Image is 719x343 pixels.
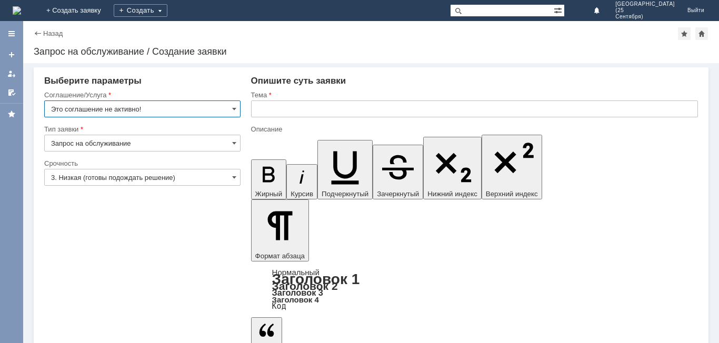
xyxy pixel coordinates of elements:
[272,288,323,297] a: Заголовок 3
[13,6,21,15] a: Перейти на домашнюю страницу
[322,190,368,198] span: Подчеркнутый
[3,84,20,101] a: Мои согласования
[44,126,238,133] div: Тип заявки
[678,27,691,40] div: Добавить в избранное
[3,65,20,82] a: Мои заявки
[272,280,338,292] a: Заголовок 2
[482,135,542,199] button: Верхний индекс
[251,92,696,98] div: Тема
[251,269,698,310] div: Формат абзаца
[251,199,309,261] button: Формат абзаца
[554,5,564,15] span: Расширенный поиск
[251,126,696,133] div: Описание
[44,160,238,167] div: Срочность
[427,190,477,198] span: Нижний индекс
[615,7,675,14] span: (25
[373,145,423,199] button: Зачеркнутый
[272,295,319,304] a: Заголовок 4
[3,46,20,63] a: Создать заявку
[423,137,482,199] button: Нижний индекс
[34,46,708,57] div: Запрос на обслуживание / Создание заявки
[255,190,283,198] span: Жирный
[255,252,305,260] span: Формат абзаца
[251,159,287,199] button: Жирный
[695,27,708,40] div: Сделать домашней страницей
[44,92,238,98] div: Соглашение/Услуга
[43,29,63,37] a: Назад
[251,76,346,86] span: Опишите суть заявки
[377,190,419,198] span: Зачеркнутый
[114,4,167,17] div: Создать
[286,164,317,199] button: Курсив
[44,76,142,86] span: Выберите параметры
[615,14,675,20] span: Сентября)
[486,190,538,198] span: Верхний индекс
[272,271,360,287] a: Заголовок 1
[272,268,319,277] a: Нормальный
[13,6,21,15] img: logo
[272,301,286,311] a: Код
[615,1,675,7] span: [GEOGRAPHIC_DATA]
[291,190,313,198] span: Курсив
[317,140,373,199] button: Подчеркнутый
